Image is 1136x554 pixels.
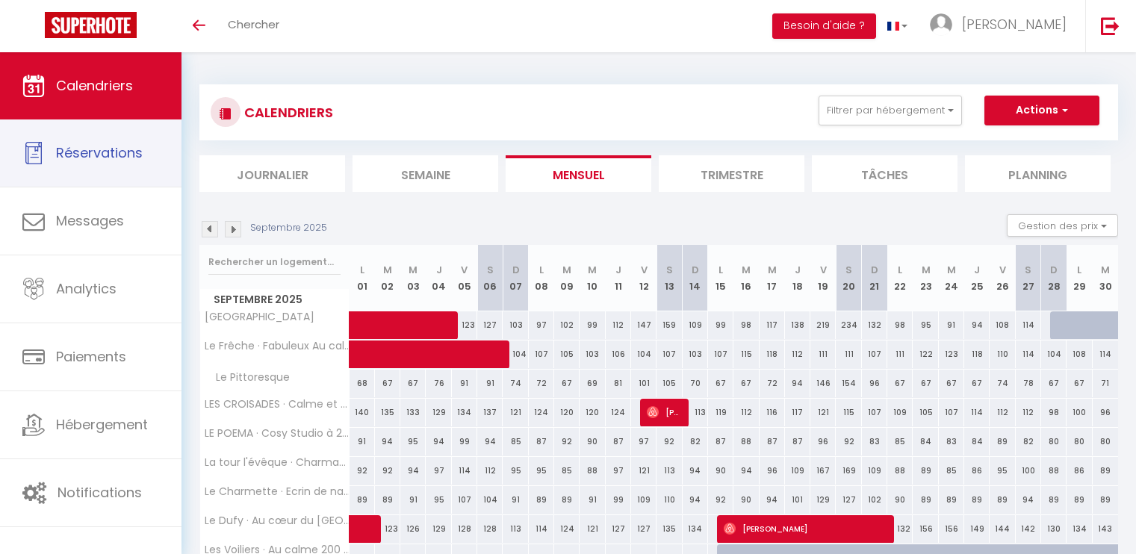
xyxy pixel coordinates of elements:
[580,428,605,455] div: 90
[452,245,477,311] th: 05
[580,370,605,397] div: 69
[1041,245,1067,311] th: 28
[964,399,990,426] div: 114
[615,263,621,277] abbr: J
[887,486,913,514] div: 90
[666,263,673,277] abbr: S
[383,263,392,277] abbr: M
[580,486,605,514] div: 91
[503,486,528,514] div: 91
[477,399,503,426] div: 137
[56,143,143,162] span: Réservations
[554,311,580,339] div: 102
[724,514,884,543] span: [PERSON_NAME]
[529,515,554,543] div: 114
[1093,486,1118,514] div: 89
[733,486,759,514] div: 90
[1007,214,1118,237] button: Gestion des prix
[785,399,810,426] div: 117
[913,457,938,485] div: 89
[503,245,528,311] th: 07
[939,399,964,426] div: 107
[913,340,938,368] div: 122
[461,263,468,277] abbr: V
[375,486,400,514] div: 89
[400,457,426,485] div: 94
[939,245,964,311] th: 24
[580,245,605,311] th: 10
[477,486,503,514] div: 104
[836,370,861,397] div: 154
[683,515,708,543] div: 134
[529,428,554,455] div: 87
[733,399,759,426] div: 112
[760,457,785,485] div: 96
[657,457,682,485] div: 113
[913,370,938,397] div: 67
[1067,486,1092,514] div: 89
[631,370,657,397] div: 101
[228,16,279,32] span: Chercher
[477,428,503,455] div: 94
[887,370,913,397] div: 67
[606,486,631,514] div: 99
[56,415,148,434] span: Hébergement
[683,245,708,311] th: 14
[202,515,352,526] span: Le Dufy · Au cœur du [GEOGRAPHIC_DATA][PERSON_NAME] avec parking fermé
[1067,370,1092,397] div: 67
[836,399,861,426] div: 115
[990,486,1015,514] div: 89
[606,457,631,485] div: 97
[708,311,733,339] div: 99
[939,486,964,514] div: 89
[657,370,682,397] div: 105
[631,457,657,485] div: 121
[657,428,682,455] div: 92
[683,457,708,485] div: 94
[641,263,648,277] abbr: V
[503,428,528,455] div: 85
[426,370,451,397] div: 76
[708,340,733,368] div: 107
[1067,428,1092,455] div: 80
[1041,457,1067,485] div: 88
[1025,263,1031,277] abbr: S
[785,457,810,485] div: 109
[631,311,657,339] div: 147
[657,515,682,543] div: 135
[426,245,451,311] th: 04
[836,311,861,339] div: 234
[785,370,810,397] div: 94
[862,245,887,311] th: 21
[887,428,913,455] div: 85
[208,249,341,276] input: Rechercher un logement...
[810,370,836,397] div: 146
[1041,486,1067,514] div: 89
[733,340,759,368] div: 115
[350,457,375,485] div: 92
[503,399,528,426] div: 121
[631,515,657,543] div: 127
[631,428,657,455] div: 97
[375,428,400,455] div: 94
[1093,428,1118,455] div: 80
[506,155,651,192] li: Mensuel
[760,340,785,368] div: 118
[426,486,451,514] div: 95
[742,263,751,277] abbr: M
[426,428,451,455] div: 94
[683,340,708,368] div: 103
[785,486,810,514] div: 101
[1077,263,1081,277] abbr: L
[554,457,580,485] div: 85
[913,486,938,514] div: 89
[1016,340,1041,368] div: 114
[836,486,861,514] div: 127
[1016,311,1041,339] div: 114
[1093,340,1118,368] div: 114
[760,245,785,311] th: 17
[657,486,682,514] div: 110
[862,311,887,339] div: 132
[862,428,887,455] div: 83
[1041,370,1067,397] div: 67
